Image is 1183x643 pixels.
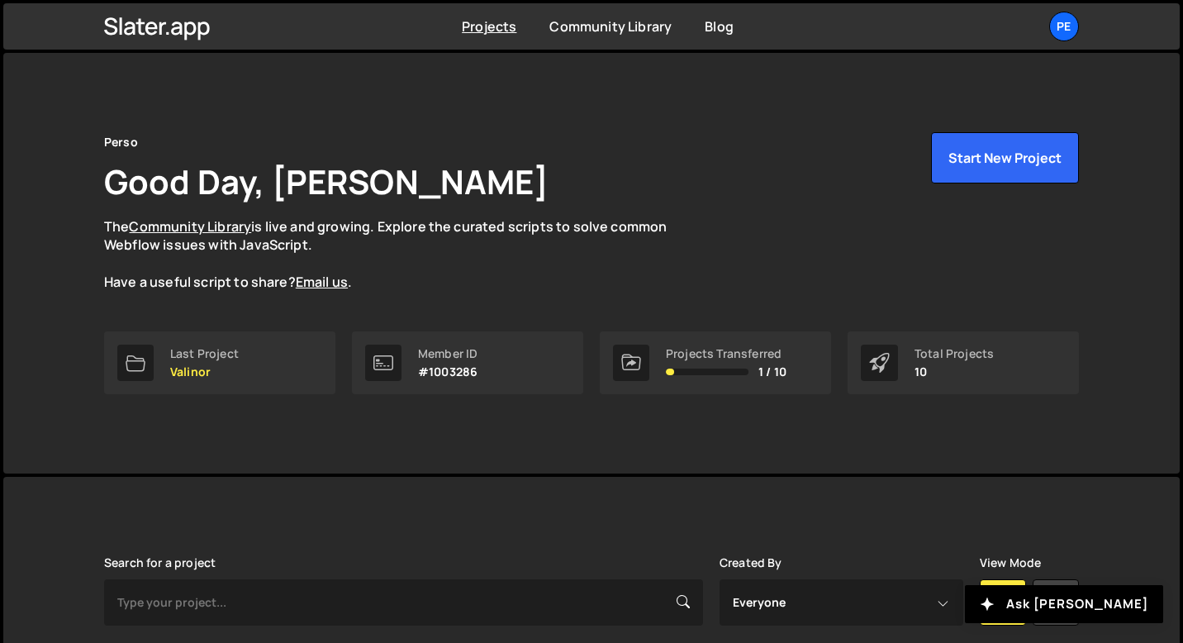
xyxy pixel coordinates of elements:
[104,132,138,152] div: Perso
[931,132,1079,183] button: Start New Project
[104,556,216,569] label: Search for a project
[915,365,994,379] p: 10
[170,347,239,360] div: Last Project
[1049,12,1079,41] a: Pe
[965,585,1163,623] button: Ask [PERSON_NAME]
[980,556,1041,569] label: View Mode
[296,273,348,291] a: Email us
[549,17,672,36] a: Community Library
[418,347,477,360] div: Member ID
[705,17,734,36] a: Blog
[129,217,251,236] a: Community Library
[915,347,994,360] div: Total Projects
[104,217,699,292] p: The is live and growing. Explore the curated scripts to solve common Webflow issues with JavaScri...
[104,331,335,394] a: Last Project Valinor
[418,365,477,379] p: #1003286
[104,579,703,626] input: Type your project...
[758,365,786,379] span: 1 / 10
[666,347,786,360] div: Projects Transferred
[720,556,782,569] label: Created By
[462,17,516,36] a: Projects
[170,365,239,379] p: Valinor
[104,159,549,204] h1: Good Day, [PERSON_NAME]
